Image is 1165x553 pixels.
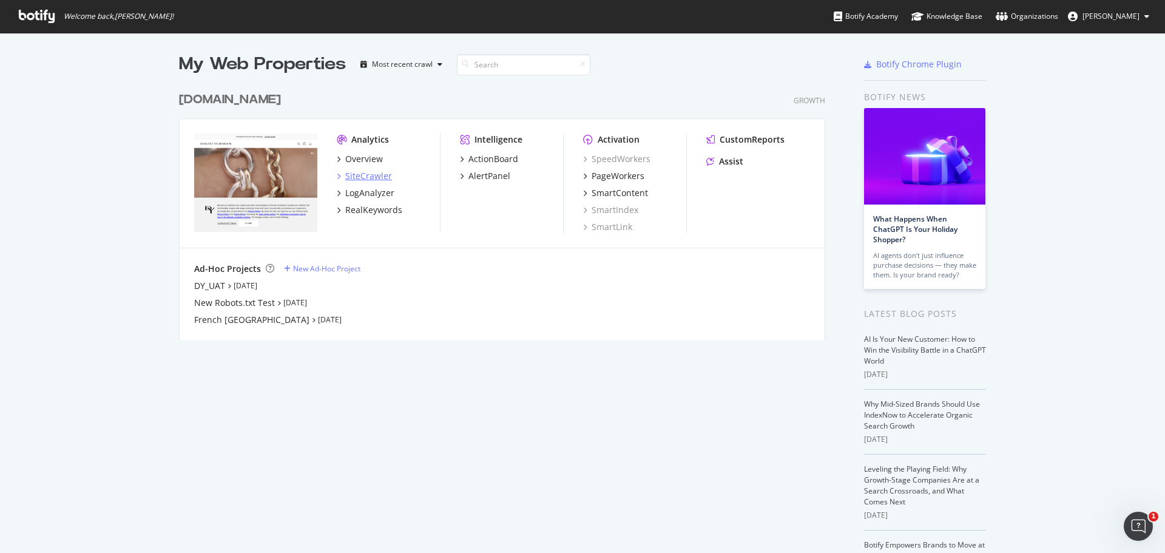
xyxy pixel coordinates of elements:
[345,153,383,165] div: Overview
[864,90,986,104] div: Botify news
[345,204,402,216] div: RealKeywords
[876,58,962,70] div: Botify Chrome Plugin
[460,170,510,182] a: AlertPanel
[194,297,275,309] a: New Robots.txt Test
[834,10,898,22] div: Botify Academy
[583,204,638,216] a: SmartIndex
[179,52,346,76] div: My Web Properties
[356,55,447,74] button: Most recent crawl
[583,187,648,199] a: SmartContent
[864,58,962,70] a: Botify Chrome Plugin
[179,76,835,340] div: grid
[468,170,510,182] div: AlertPanel
[345,187,394,199] div: LogAnalyzer
[706,155,743,168] a: Assist
[1082,11,1140,21] span: Bianca Blackburn
[873,251,976,280] div: AI agents don’t just influence purchase decisions — they make them. Is your brand ready?
[996,10,1058,22] div: Organizations
[468,153,518,165] div: ActionBoard
[864,369,986,380] div: [DATE]
[1124,512,1153,541] iframe: Intercom live chat
[293,263,360,274] div: New Ad-Hoc Project
[179,91,286,109] a: [DOMAIN_NAME]
[864,399,980,431] a: Why Mid-Sized Brands Should Use IndexNow to Accelerate Organic Search Growth
[337,187,394,199] a: LogAnalyzer
[64,12,174,21] span: Welcome back, [PERSON_NAME] !
[318,314,342,325] a: [DATE]
[864,434,986,445] div: [DATE]
[864,307,986,321] div: Latest Blog Posts
[351,134,389,146] div: Analytics
[794,95,825,106] div: Growth
[864,108,985,205] img: What Happens When ChatGPT Is Your Holiday Shopper?
[873,214,957,245] a: What Happens When ChatGPT Is Your Holiday Shopper?
[337,153,383,165] a: Overview
[179,91,281,109] div: [DOMAIN_NAME]
[460,153,518,165] a: ActionBoard
[283,297,307,308] a: [DATE]
[592,170,644,182] div: PageWorkers
[1149,512,1158,521] span: 1
[720,134,785,146] div: CustomReports
[719,155,743,168] div: Assist
[457,54,590,75] input: Search
[345,170,392,182] div: SiteCrawler
[194,134,317,232] img: davidyurman.com
[284,263,360,274] a: New Ad-Hoc Project
[598,134,640,146] div: Activation
[194,280,225,292] a: DY_UAT
[583,221,632,233] a: SmartLink
[583,170,644,182] a: PageWorkers
[706,134,785,146] a: CustomReports
[372,61,433,68] div: Most recent crawl
[337,204,402,216] a: RealKeywords
[337,170,392,182] a: SiteCrawler
[911,10,982,22] div: Knowledge Base
[864,334,986,366] a: AI Is Your New Customer: How to Win the Visibility Battle in a ChatGPT World
[864,510,986,521] div: [DATE]
[583,153,650,165] a: SpeedWorkers
[592,187,648,199] div: SmartContent
[234,280,257,291] a: [DATE]
[194,263,261,275] div: Ad-Hoc Projects
[474,134,522,146] div: Intelligence
[864,464,979,507] a: Leveling the Playing Field: Why Growth-Stage Companies Are at a Search Crossroads, and What Comes...
[194,314,309,326] a: French [GEOGRAPHIC_DATA]
[1058,7,1159,26] button: [PERSON_NAME]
